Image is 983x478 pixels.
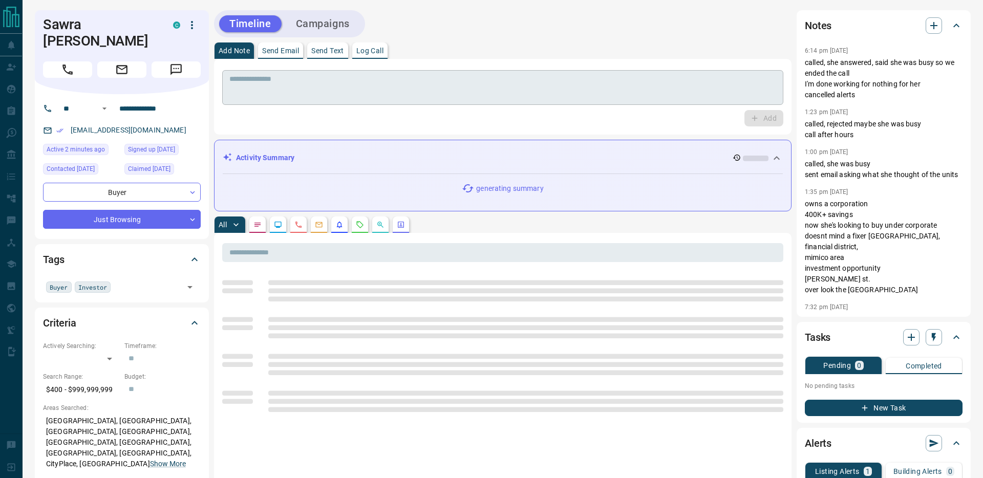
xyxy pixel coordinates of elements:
p: called, she was busy sent email asking what she thought of the units [805,159,963,180]
p: 7:32 pm [DATE] [805,303,848,311]
p: [GEOGRAPHIC_DATA], [GEOGRAPHIC_DATA], [GEOGRAPHIC_DATA], [GEOGRAPHIC_DATA], [GEOGRAPHIC_DATA], [G... [43,412,201,472]
span: Signed up [DATE] [128,144,175,155]
span: Claimed [DATE] [128,164,170,174]
svg: Emails [315,221,323,229]
span: Investor [78,282,108,292]
p: All [219,221,227,228]
button: Open [98,102,111,115]
p: Completed [906,362,942,370]
svg: Notes [253,221,262,229]
svg: Lead Browsing Activity [274,221,282,229]
p: No pending tasks [805,378,963,394]
button: Show More [150,459,186,469]
svg: Opportunities [376,221,384,229]
div: Activity Summary [223,148,783,167]
div: Alerts [805,431,963,455]
button: New Task [805,400,963,416]
p: Budget: [124,372,201,381]
span: Contacted [DATE] [47,164,95,174]
p: Send Email [262,47,299,54]
div: Wed Oct 15 2025 [43,144,119,158]
div: condos.ca [173,21,180,29]
div: Sat May 08 2021 [124,144,201,158]
span: Buyer [50,282,68,292]
h2: Tasks [805,329,830,345]
button: Campaigns [286,15,360,32]
span: Message [152,61,201,78]
p: Listing Alerts [815,468,860,475]
svg: Calls [294,221,303,229]
p: $400 - $999,999,999 [43,381,119,398]
span: Call [43,61,92,78]
div: Tasks [805,325,963,350]
p: Activity Summary [236,153,294,163]
p: Pending [823,362,851,369]
span: Email [97,61,146,78]
svg: Agent Actions [397,221,405,229]
div: Criteria [43,311,201,335]
p: 0 [857,362,861,369]
div: Thu Jun 15 2023 [124,163,201,178]
div: Buyer [43,183,201,202]
p: 1 [866,468,870,475]
button: Open [183,280,197,294]
p: Log Call [356,47,383,54]
h2: Notes [805,17,831,34]
p: 1:00 pm [DATE] [805,148,848,156]
p: Add Note [219,47,250,54]
p: called, rejected maybe she was busy call after hours [805,119,963,140]
button: Timeline [219,15,282,32]
p: Actively Searching: [43,341,119,351]
span: Active 2 minutes ago [47,144,105,155]
div: Tags [43,247,201,272]
svg: Email Verified [56,127,63,134]
h1: Sawra [PERSON_NAME] [43,16,158,49]
p: Building Alerts [893,468,942,475]
p: 1:35 pm [DATE] [805,188,848,195]
h2: Alerts [805,435,831,451]
svg: Listing Alerts [335,221,344,229]
p: Areas Searched: [43,403,201,412]
a: [EMAIL_ADDRESS][DOMAIN_NAME] [71,126,186,134]
p: owns a corporation 400K+ savings now she's looking to buy under corporate doesnt mind a fixer [GE... [805,199,963,295]
div: Just Browsing [43,210,201,229]
p: called, she answered, said she was busy so we ended the call I'm done working for nothing for her... [805,57,963,100]
p: 6:14 pm [DATE] [805,47,848,54]
div: Notes [805,13,963,38]
p: Search Range: [43,372,119,381]
p: Timeframe: [124,341,201,351]
h2: Criteria [43,315,76,331]
p: Send Text [311,47,344,54]
h2: Tags [43,251,64,268]
p: 1:23 pm [DATE] [805,108,848,116]
p: 0 [948,468,952,475]
svg: Requests [356,221,364,229]
p: generating summary [476,183,543,194]
div: Tue Aug 19 2025 [43,163,119,178]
